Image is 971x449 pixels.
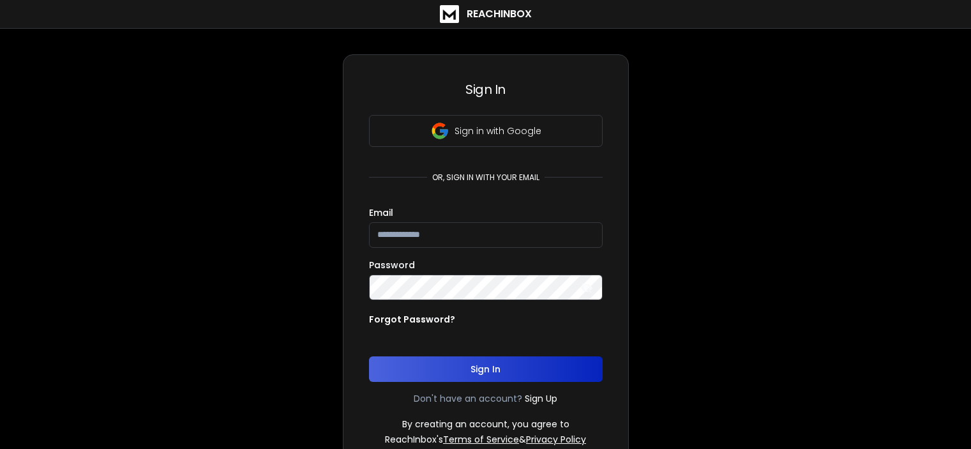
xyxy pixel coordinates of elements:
p: Don't have an account? [414,392,522,405]
img: logo [440,5,459,23]
p: By creating an account, you agree to [402,418,569,430]
button: Sign in with Google [369,115,603,147]
p: or, sign in with your email [427,172,545,183]
p: Sign in with Google [455,125,541,137]
a: Sign Up [525,392,557,405]
label: Password [369,261,415,270]
label: Email [369,208,393,217]
button: Sign In [369,356,603,382]
a: ReachInbox [440,5,532,23]
h1: ReachInbox [467,6,532,22]
p: ReachInbox's & [385,433,586,446]
a: Privacy Policy [526,433,586,446]
a: Terms of Service [443,433,519,446]
p: Forgot Password? [369,313,455,326]
h3: Sign In [369,80,603,98]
